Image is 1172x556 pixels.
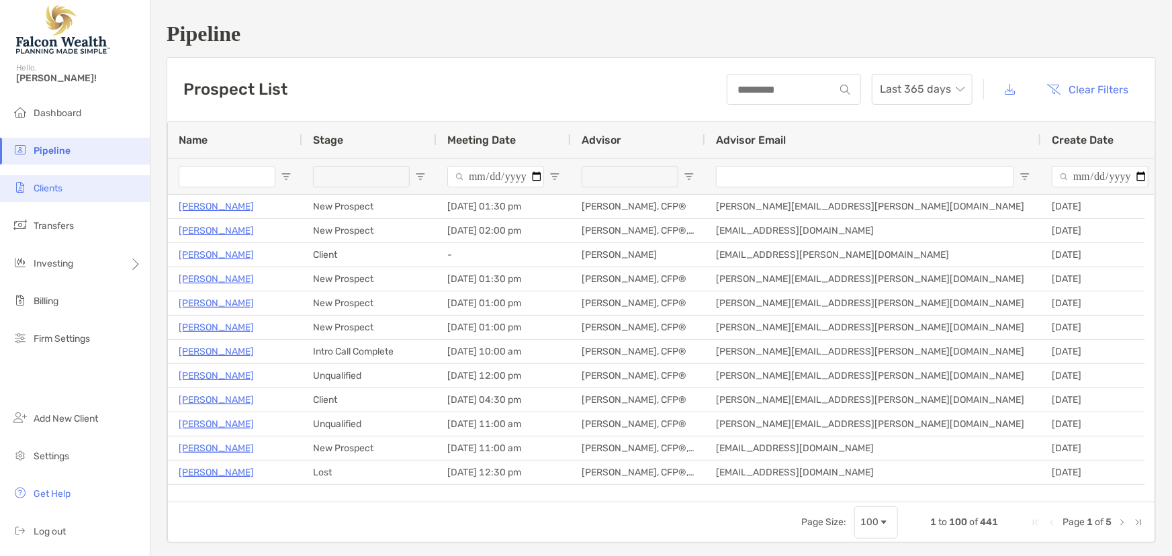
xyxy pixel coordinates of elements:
img: firm-settings icon [12,330,28,346]
div: [DATE] 11:00 am [437,436,571,460]
a: [PERSON_NAME] [179,222,254,239]
img: clients icon [12,179,28,195]
span: to [938,516,947,528]
a: [PERSON_NAME] [179,416,254,432]
div: [PERSON_NAME], CFP®, CFA® [571,219,705,242]
a: [PERSON_NAME] [179,271,254,287]
div: First Page [1030,517,1041,528]
div: [DATE] 01:30 pm [437,267,571,291]
a: [PERSON_NAME] [179,246,254,263]
div: Intro Call Complete [302,340,437,363]
div: [EMAIL_ADDRESS][DOMAIN_NAME] [705,219,1041,242]
div: [DATE] 12:30 pm [437,461,571,484]
span: Billing [34,295,58,307]
span: Pipeline [34,145,71,156]
div: Last Page [1133,517,1144,528]
div: [EMAIL_ADDRESS][DOMAIN_NAME] [705,436,1041,460]
button: Open Filter Menu [549,171,560,182]
div: [PERSON_NAME], CFP® [571,291,705,315]
img: Falcon Wealth Planning Logo [16,5,110,54]
span: 100 [949,516,967,528]
img: dashboard icon [12,104,28,120]
div: Unqualified [302,364,437,387]
span: Clients [34,183,62,194]
p: [PERSON_NAME] [179,295,254,312]
span: Investing [34,258,73,269]
span: 5 [1106,516,1112,528]
div: [EMAIL_ADDRESS][DOMAIN_NAME] [705,461,1041,484]
div: [DATE] 12:00 pm [437,364,571,387]
img: add_new_client icon [12,410,28,426]
div: [PERSON_NAME], CFP® [571,316,705,339]
span: 441 [980,516,998,528]
button: Open Filter Menu [684,171,694,182]
img: logout icon [12,522,28,539]
div: [PERSON_NAME] [571,243,705,267]
div: New Prospect [302,436,437,460]
div: Previous Page [1046,517,1057,528]
a: [PERSON_NAME] [179,391,254,408]
div: [EMAIL_ADDRESS][DOMAIN_NAME] [705,485,1041,508]
div: [PERSON_NAME], CFP®, CFA® [571,461,705,484]
div: New Prospect [302,316,437,339]
span: Create Date [1052,134,1114,146]
img: input icon [840,85,850,95]
img: pipeline icon [12,142,28,158]
input: Create Date Filter Input [1052,166,1148,187]
div: New Prospect [302,219,437,242]
img: get-help icon [12,485,28,501]
div: [PERSON_NAME], CFP® [571,340,705,363]
span: Stage [313,134,343,146]
input: Name Filter Input [179,166,275,187]
h3: Prospect List [183,80,287,99]
div: New Prospect [302,195,437,218]
a: [PERSON_NAME] [179,464,254,481]
a: [PERSON_NAME] [179,343,254,360]
div: [DATE] 11:00 am [437,412,571,436]
div: [PERSON_NAME][EMAIL_ADDRESS][PERSON_NAME][DOMAIN_NAME] [705,412,1041,436]
div: [PERSON_NAME][EMAIL_ADDRESS][PERSON_NAME][DOMAIN_NAME] [705,291,1041,315]
span: Page [1063,516,1085,528]
div: [DATE] 01:00 pm [437,291,571,315]
button: Open Filter Menu [1154,171,1165,182]
div: [PERSON_NAME], CFP® [571,412,705,436]
div: Page Size [854,506,898,539]
div: [PERSON_NAME], CFP®, CFA® [571,436,705,460]
a: [PERSON_NAME] [179,367,254,384]
span: 1 [1087,516,1093,528]
img: billing icon [12,292,28,308]
div: [PERSON_NAME], CFP® [571,364,705,387]
button: Open Filter Menu [415,171,426,182]
div: [DATE] 10:00 am [437,340,571,363]
div: [DATE] 01:00 pm [437,316,571,339]
div: [DATE] 04:30 pm [437,388,571,412]
p: [PERSON_NAME] [179,488,254,505]
span: Get Help [34,488,71,500]
a: [PERSON_NAME] [179,319,254,336]
div: Next Page [1117,517,1128,528]
div: [DATE] 10:00 am [437,485,571,508]
img: transfers icon [12,217,28,233]
div: [DATE] 02:00 pm [437,219,571,242]
img: settings icon [12,447,28,463]
a: [PERSON_NAME] [179,440,254,457]
img: investing icon [12,254,28,271]
div: [PERSON_NAME][EMAIL_ADDRESS][PERSON_NAME][DOMAIN_NAME] [705,388,1041,412]
div: [PERSON_NAME][EMAIL_ADDRESS][PERSON_NAME][DOMAIN_NAME] [705,340,1041,363]
a: [PERSON_NAME] [179,198,254,215]
div: [PERSON_NAME], CFP® [571,195,705,218]
div: [PERSON_NAME][EMAIL_ADDRESS][PERSON_NAME][DOMAIN_NAME] [705,364,1041,387]
button: Open Filter Menu [1020,171,1030,182]
div: [DATE] 01:30 pm [437,195,571,218]
span: Name [179,134,208,146]
div: Unqualified [302,412,437,436]
span: Settings [34,451,69,462]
